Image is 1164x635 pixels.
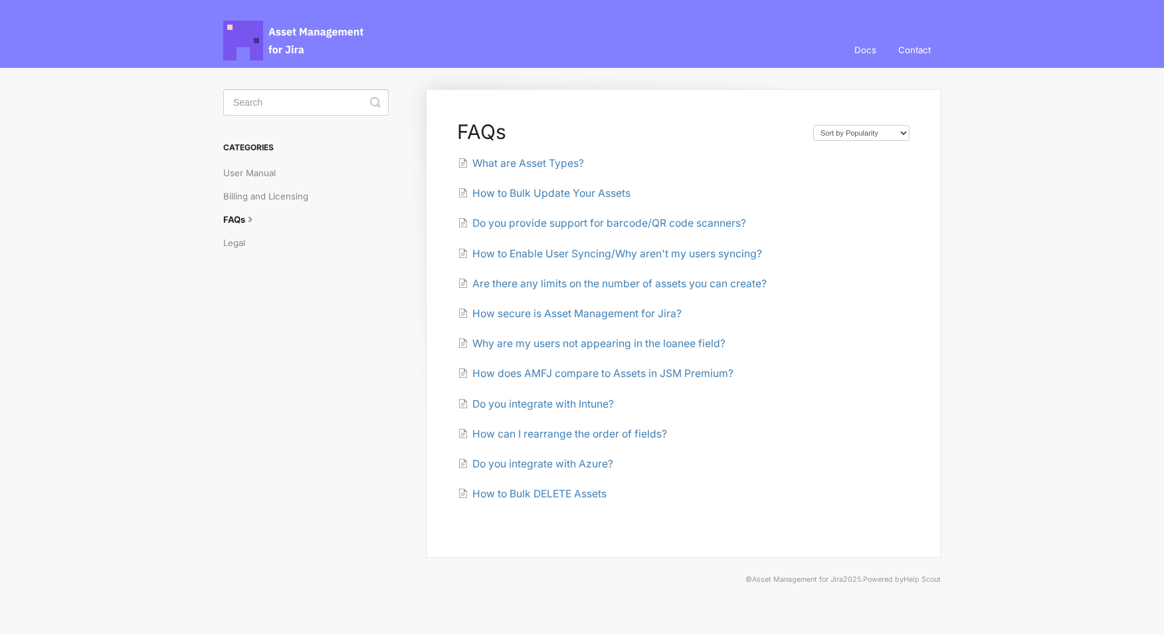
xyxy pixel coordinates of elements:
a: Do you integrate with Intune? [458,398,609,410]
h1: FAQs [457,120,800,144]
a: Contact [890,32,941,68]
a: Are there any limits on the number of assets you can create? [458,277,753,290]
a: How to Enable User Syncing/Why aren't my users syncing? [458,247,746,260]
a: Why are my users not appearing in the loanee field? [458,337,712,350]
a: How secure is Asset Management for Jira? [458,307,671,320]
a: How to Bulk Update Your Assets [458,187,623,199]
span: Do you integrate with Intune? [472,398,609,410]
a: User Manual [223,162,280,184]
span: How to Enable User Syncing/Why aren't my users syncing? [472,247,746,260]
span: Do you integrate with Azure? [472,457,607,470]
span: What are Asset Types? [472,157,579,170]
a: FAQs [223,209,267,230]
span: Why are my users not appearing in the loanee field? [472,337,712,350]
span: How to Bulk Update Your Assets [472,187,623,199]
p: © 2025. [223,574,941,586]
input: Search [223,89,389,116]
a: Docs [849,32,888,68]
span: Asset Management for Jira Docs [223,21,365,61]
a: Help Scout [906,575,941,584]
span: How does AMFJ compare to Assets in JSM Premium? [472,367,722,380]
a: How can I rearrange the order of fields? [458,428,655,440]
span: Are there any limits on the number of assets you can create? [472,277,753,290]
a: Legal [223,232,254,253]
a: Billing and Licensing [223,186,312,207]
a: What are Asset Types? [458,157,579,170]
span: How can I rearrange the order of fields? [472,428,655,440]
h3: Categories [223,136,389,160]
span: Do you provide support for barcode/QR code scanners? [472,217,731,229]
span: How secure is Asset Management for Jira? [472,307,671,320]
a: How to Bulk DELETE Assets [458,487,603,500]
a: Do you integrate with Azure? [458,457,607,470]
select: Page reloads on selection [813,125,910,141]
a: Do you provide support for barcode/QR code scanners? [458,217,731,229]
span: How to Bulk DELETE Assets [472,487,603,500]
span: Powered by [867,575,941,584]
a: How does AMFJ compare to Assets in JSM Premium? [458,367,722,380]
a: Asset Management for Jira [763,575,848,584]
